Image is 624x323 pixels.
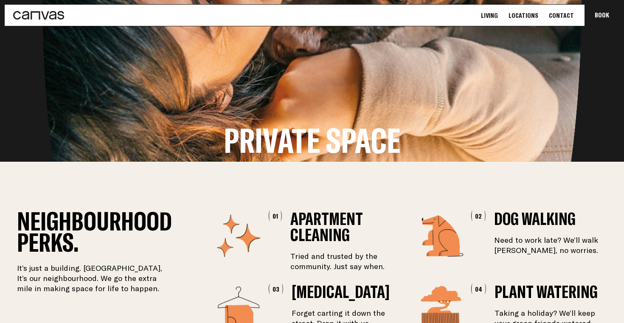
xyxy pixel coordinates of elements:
[17,263,172,294] p: It’s just a building. [GEOGRAPHIC_DATA], It’s our neighbourhood. We go the extra mile in making s...
[506,11,541,20] a: Locations
[17,211,172,253] h2: Neighbourhood Perks.
[546,11,576,20] a: Contact
[478,11,500,20] a: Living
[224,126,400,155] h2: Private Space
[585,5,619,26] button: Book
